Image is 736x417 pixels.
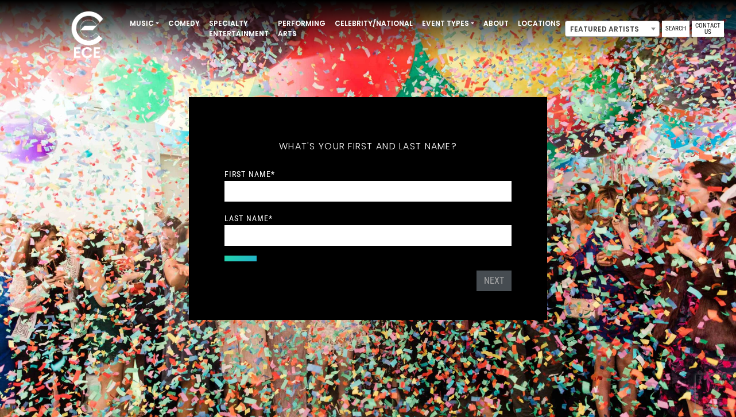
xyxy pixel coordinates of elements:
a: Performing Arts [273,14,330,44]
a: Specialty Entertainment [204,14,273,44]
a: Search [662,21,689,37]
a: About [479,14,513,33]
a: Comedy [164,14,204,33]
label: Last Name [224,213,273,223]
h5: What's your first and last name? [224,126,512,167]
label: First Name [224,169,275,179]
img: ece_new_logo_whitev2-1.png [59,8,116,64]
span: Featured Artists [565,21,659,37]
a: Event Types [417,14,479,33]
a: Celebrity/National [330,14,417,33]
a: Music [125,14,164,33]
a: Locations [513,14,565,33]
a: Contact Us [692,21,724,37]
